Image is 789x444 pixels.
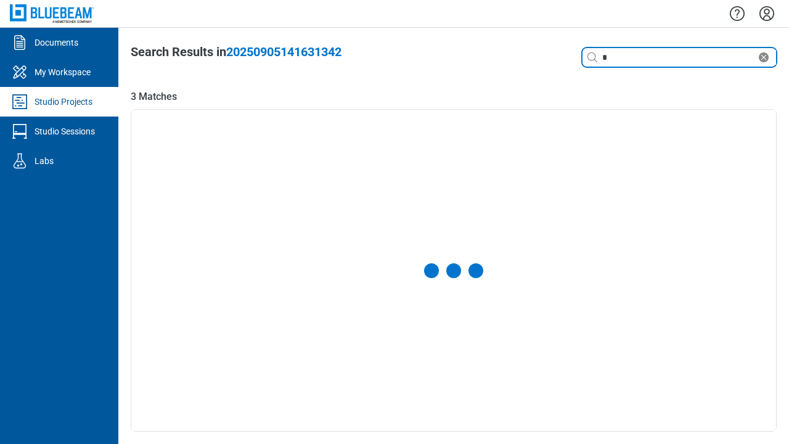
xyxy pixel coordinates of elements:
[10,33,30,52] svg: Documents
[757,3,777,24] button: Settings
[35,125,95,138] div: Studio Sessions
[131,89,777,104] span: 3 Matches
[35,155,54,167] div: Labs
[756,50,776,65] div: Clear search
[226,44,341,59] span: 20250905141631342
[10,151,30,171] svg: Labs
[424,263,483,278] div: Loading
[131,43,341,60] div: Search Results in
[582,47,777,67] div: Clear search
[10,121,30,141] svg: Studio Sessions
[10,4,94,22] img: Bluebeam, Inc.
[35,96,92,108] div: Studio Projects
[10,62,30,82] svg: My Workspace
[35,66,91,78] div: My Workspace
[35,36,78,49] div: Documents
[10,92,30,112] svg: Studio Projects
